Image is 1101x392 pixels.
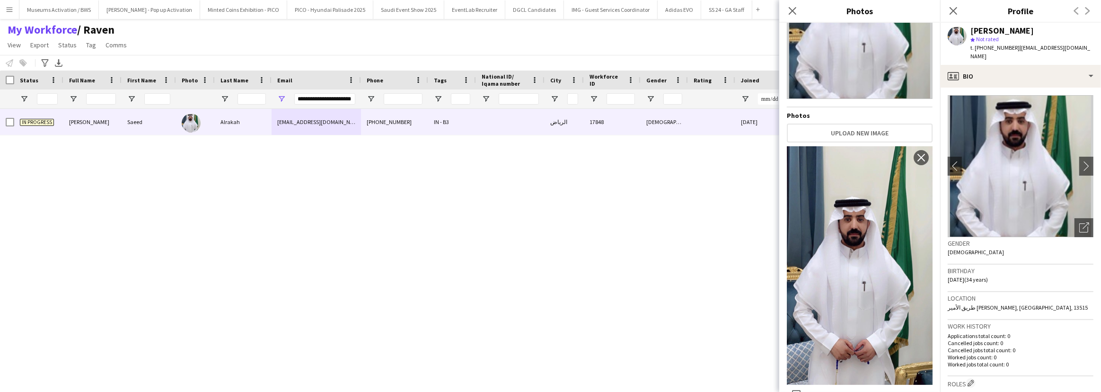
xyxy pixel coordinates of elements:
[294,93,355,105] input: Email Filter Input
[482,95,490,103] button: Open Filter Menu
[741,77,759,84] span: Joined
[970,27,1034,35] div: [PERSON_NAME]
[590,73,624,87] span: Workforce ID
[550,95,559,103] button: Open Filter Menu
[26,39,53,51] a: Export
[373,0,444,19] button: Saudi Event Show 2025
[277,77,292,84] span: Email
[787,146,933,384] img: Crew photo 1095071
[200,0,287,19] button: Minted Coins Exhibition - PICO
[948,249,1004,256] span: [DEMOGRAPHIC_DATA]
[77,23,115,37] span: Raven
[53,57,64,69] app-action-btn: Export XLSX
[30,41,49,49] span: Export
[663,93,682,105] input: Gender Filter Input
[735,109,792,135] div: [DATE]
[948,322,1093,330] h3: Work history
[646,95,655,103] button: Open Filter Menu
[1075,218,1093,237] div: Open photos pop-in
[758,93,786,105] input: Joined Filter Input
[86,93,116,105] input: Full Name Filter Input
[215,109,272,135] div: Alrakah
[106,41,127,49] span: Comms
[182,114,201,133] img: Saeed Alrakah
[20,77,38,84] span: Status
[590,95,598,103] button: Open Filter Menu
[948,378,1093,388] h3: Roles
[99,0,200,19] button: [PERSON_NAME] - Pop up Activation
[948,339,1093,347] p: Cancelled jobs count: 0
[361,109,428,135] div: [PHONE_NUMBER]
[434,95,442,103] button: Open Filter Menu
[970,44,1020,51] span: t. [PHONE_NUMBER]
[658,0,701,19] button: Adidas EVO
[948,354,1093,361] p: Worked jobs count: 0
[20,119,54,126] span: In progress
[127,77,156,84] span: First Name
[69,118,109,125] span: [PERSON_NAME]
[779,5,940,17] h3: Photos
[646,77,667,84] span: Gender
[482,73,528,87] span: National ID/ Iqama number
[39,57,51,69] app-action-btn: Advanced filters
[8,41,21,49] span: View
[545,109,584,135] div: الرياض
[940,65,1101,88] div: Bio
[367,95,375,103] button: Open Filter Menu
[54,39,80,51] a: Status
[787,124,933,143] button: Upload new image
[948,95,1093,237] img: Crew avatar or photo
[976,36,999,43] span: Not rated
[428,109,476,135] div: IN - B3
[127,95,136,103] button: Open Filter Menu
[20,95,28,103] button: Open Filter Menu
[567,93,578,105] input: City Filter Input
[37,93,58,105] input: Status Filter Input
[550,77,561,84] span: City
[122,109,176,135] div: Saeed
[948,361,1093,368] p: Worked jobs total count: 0
[220,95,229,103] button: Open Filter Menu
[451,93,470,105] input: Tags Filter Input
[182,77,198,84] span: Photo
[499,93,539,105] input: National ID/ Iqama number Filter Input
[434,77,447,84] span: Tags
[384,93,423,105] input: Phone Filter Input
[102,39,131,51] a: Comms
[694,77,712,84] span: Rating
[287,0,373,19] button: PICO - Hyundai Palisade 2025
[367,77,383,84] span: Phone
[220,77,248,84] span: Last Name
[86,41,96,49] span: Tag
[82,39,100,51] a: Tag
[272,109,361,135] div: [EMAIL_ADDRESS][DOMAIN_NAME]
[19,0,99,19] button: Museums Activation / BWS
[940,5,1101,17] h3: Profile
[701,0,752,19] button: SS 24 - GA Staff
[948,267,1093,275] h3: Birthday
[505,0,564,19] button: DGCL Candidates
[238,93,266,105] input: Last Name Filter Input
[444,0,505,19] button: EventLab Recruiter
[948,332,1093,339] p: Applications total count: 0
[69,95,78,103] button: Open Filter Menu
[948,239,1093,248] h3: Gender
[607,93,635,105] input: Workforce ID Filter Input
[741,95,749,103] button: Open Filter Menu
[584,109,641,135] div: 17848
[970,44,1090,60] span: | [EMAIL_ADDRESS][DOMAIN_NAME]
[58,41,77,49] span: Status
[144,93,170,105] input: First Name Filter Input
[948,294,1093,303] h3: Location
[948,276,988,283] span: [DATE] (34 years)
[277,95,286,103] button: Open Filter Menu
[564,0,658,19] button: IMG - Guest Services Coordinator
[787,111,933,120] h4: Photos
[4,39,25,51] a: View
[948,304,1088,311] span: طريق الأمير [PERSON_NAME], [GEOGRAPHIC_DATA], 13515
[8,23,77,37] a: My Workforce
[641,109,688,135] div: [DEMOGRAPHIC_DATA]
[69,77,95,84] span: Full Name
[948,347,1093,354] p: Cancelled jobs total count: 0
